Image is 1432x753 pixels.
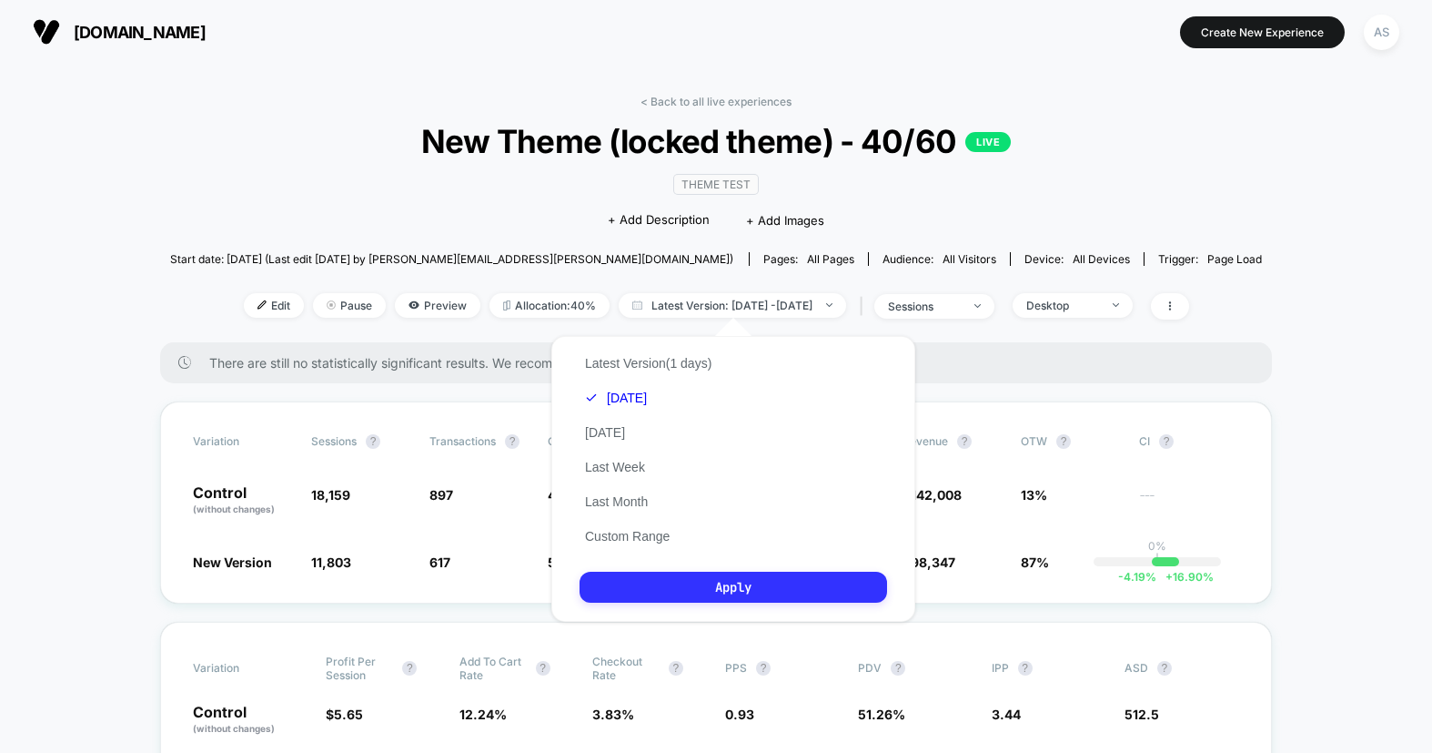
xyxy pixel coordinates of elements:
img: edit [257,300,267,310]
span: 18,159 [311,487,350,503]
button: ? [536,661,550,676]
span: $ [326,707,363,722]
img: Visually logo [33,18,60,46]
p: Control [193,485,293,516]
button: ? [505,434,519,449]
p: LIVE [965,132,1011,152]
span: PPS [725,661,747,675]
div: Desktop [1026,299,1099,312]
a: < Back to all live experiences [640,95,792,108]
span: ASD [1124,661,1148,675]
img: end [327,300,336,310]
span: Device: [1010,252,1144,266]
span: (without changes) [193,723,275,734]
span: all devices [1073,252,1130,266]
span: all pages [807,252,854,266]
span: CI [1139,434,1239,449]
button: ? [366,434,380,449]
div: Audience: [882,252,996,266]
span: | [855,293,874,320]
button: ? [669,661,683,676]
button: [DATE] [580,390,652,406]
p: Control [193,705,308,736]
button: Last Month [580,494,653,510]
span: 87% [1021,555,1049,570]
img: calendar [632,300,642,310]
span: 897 [429,487,453,503]
span: 142,008 [911,487,962,503]
span: 16.90 % [1156,570,1214,584]
button: Latest Version(1 days) [580,355,717,371]
div: Pages: [763,252,854,266]
span: New Version [193,555,272,570]
button: Last Week [580,459,650,475]
span: 12.24 % [459,707,507,722]
div: AS [1364,15,1399,50]
span: -4.19 % [1118,570,1156,584]
span: PDV [858,661,882,675]
span: IPP [992,661,1009,675]
span: 13% [1021,487,1047,503]
button: ? [957,434,972,449]
span: 617 [429,555,450,570]
button: [DATE] [580,424,630,441]
span: Transactions [429,434,496,448]
button: ? [1018,661,1033,676]
img: rebalance [503,300,510,310]
span: + Add Images [746,213,824,228]
img: end [1113,303,1119,307]
span: 512.5 [1124,707,1159,722]
p: | [1155,553,1159,566]
button: Create New Experience [1180,16,1345,48]
img: end [974,304,981,308]
button: Custom Range [580,528,675,544]
span: Latest Version: [DATE] - [DATE] [619,293,846,318]
span: Start date: [DATE] (Last edit [DATE] by [PERSON_NAME][EMAIL_ADDRESS][PERSON_NAME][DOMAIN_NAME]) [170,252,733,266]
span: Add To Cart Rate [459,655,527,682]
span: --- [1139,490,1239,516]
p: 0% [1148,539,1166,553]
span: 3.83 % [592,707,634,722]
button: AS [1358,14,1405,51]
span: Preview [395,293,480,318]
span: Edit [244,293,304,318]
button: ? [1056,434,1071,449]
span: Pause [313,293,386,318]
span: New Theme (locked theme) - 40/60 [225,122,1207,160]
button: ? [756,661,771,676]
span: + Add Description [608,211,710,229]
button: Apply [580,572,887,603]
button: ? [1157,661,1172,676]
span: 0.93 [725,707,754,722]
span: OTW [1021,434,1121,449]
div: Trigger: [1158,252,1262,266]
span: There are still no statistically significant results. We recommend waiting a few more days [209,355,1235,371]
span: Allocation: 40% [489,293,610,318]
button: ? [402,661,417,676]
img: end [826,303,832,307]
span: Variation [193,434,293,449]
span: Checkout Rate [592,655,660,682]
span: Sessions [311,434,357,448]
span: Page Load [1207,252,1262,266]
div: sessions [888,300,961,313]
span: All Visitors [943,252,996,266]
span: Profit Per Session [326,655,393,682]
span: 51.26 % [858,707,905,722]
button: [DOMAIN_NAME] [27,17,211,46]
span: 3.44 [992,707,1021,722]
span: + [1165,570,1173,584]
span: 11,803 [311,555,351,570]
button: ? [891,661,905,676]
span: [DOMAIN_NAME] [74,23,206,42]
span: Theme Test [673,174,759,195]
span: (without changes) [193,504,275,514]
button: ? [1159,434,1174,449]
span: 5.65 [334,707,363,722]
span: Variation [193,655,293,682]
